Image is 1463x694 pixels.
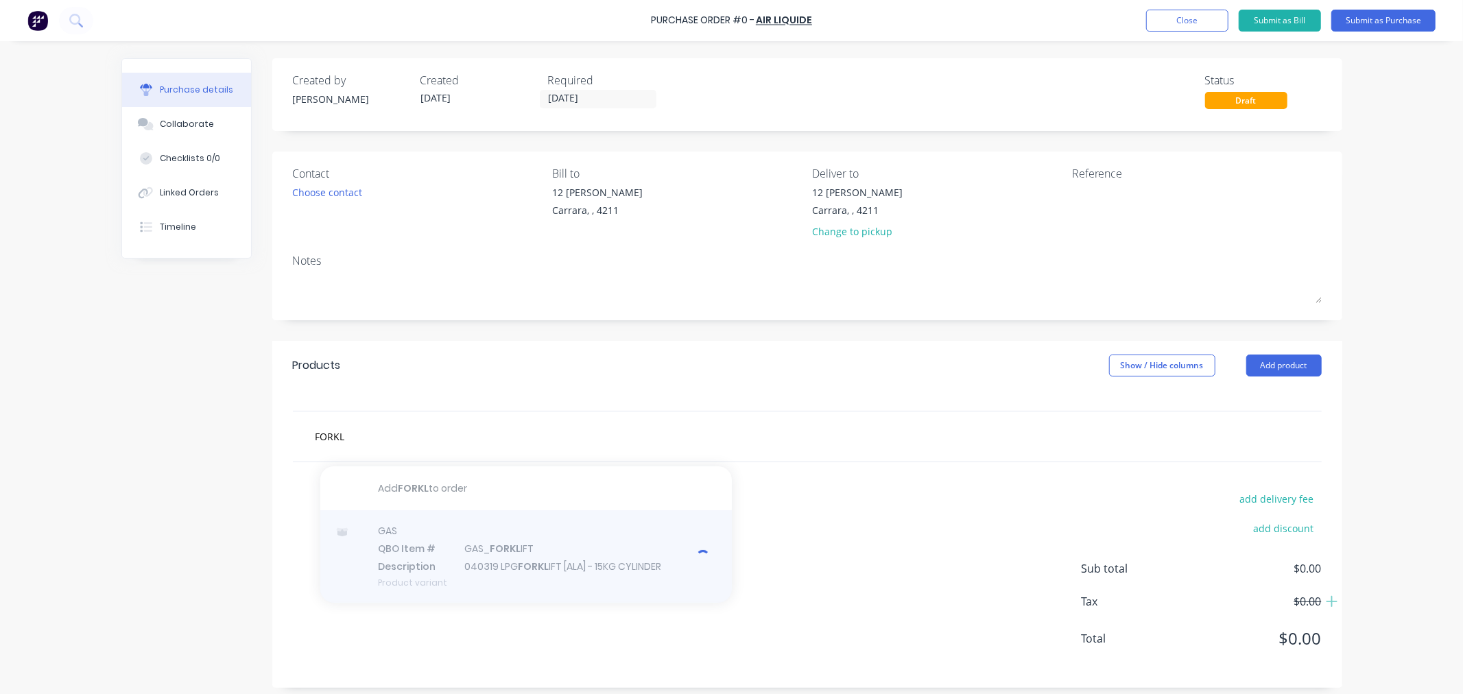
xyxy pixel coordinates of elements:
span: Tax [1082,593,1185,610]
div: Purchase details [160,84,233,96]
div: Linked Orders [160,187,219,199]
span: $0.00 [1185,626,1322,651]
button: add delivery fee [1232,490,1322,507]
span: $0.00 [1185,593,1322,610]
button: Linked Orders [122,176,251,210]
button: Timeline [122,210,251,244]
div: Carrara, , 4211 [812,203,903,217]
div: Products [293,357,341,374]
div: Notes [293,252,1322,269]
div: Checklists 0/0 [160,152,220,165]
button: Collaborate [122,107,251,141]
img: Factory [27,10,48,31]
div: Bill to [552,165,802,182]
div: Choose contact [293,185,363,200]
div: Created [420,72,537,88]
div: [PERSON_NAME] [293,92,409,106]
div: Contact [293,165,543,182]
button: Close [1146,10,1228,32]
div: Required [548,72,665,88]
div: Reference [1072,165,1322,182]
a: Air Liquide [756,14,812,27]
div: Collaborate [160,118,214,130]
button: Checklists 0/0 [122,141,251,176]
div: Purchase Order #0 - [651,14,754,28]
input: Start typing to add a product... [315,422,589,450]
span: $0.00 [1185,560,1322,577]
div: Status [1205,72,1322,88]
div: Carrara, , 4211 [552,203,643,217]
div: 12 [PERSON_NAME] [812,185,903,200]
button: Submit as Purchase [1331,10,1436,32]
span: Sub total [1082,560,1185,577]
button: Submit as Bill [1239,10,1321,32]
button: AddFORKLto order [320,466,732,510]
div: 12 [PERSON_NAME] [552,185,643,200]
button: Purchase details [122,73,251,107]
span: Total [1082,630,1185,647]
div: Change to pickup [812,224,903,239]
button: Add product [1246,355,1322,376]
button: Show / Hide columns [1109,355,1215,376]
div: Created by [293,72,409,88]
div: Deliver to [812,165,1062,182]
div: Draft [1205,92,1287,109]
div: Timeline [160,221,196,233]
button: add discount [1246,519,1322,537]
